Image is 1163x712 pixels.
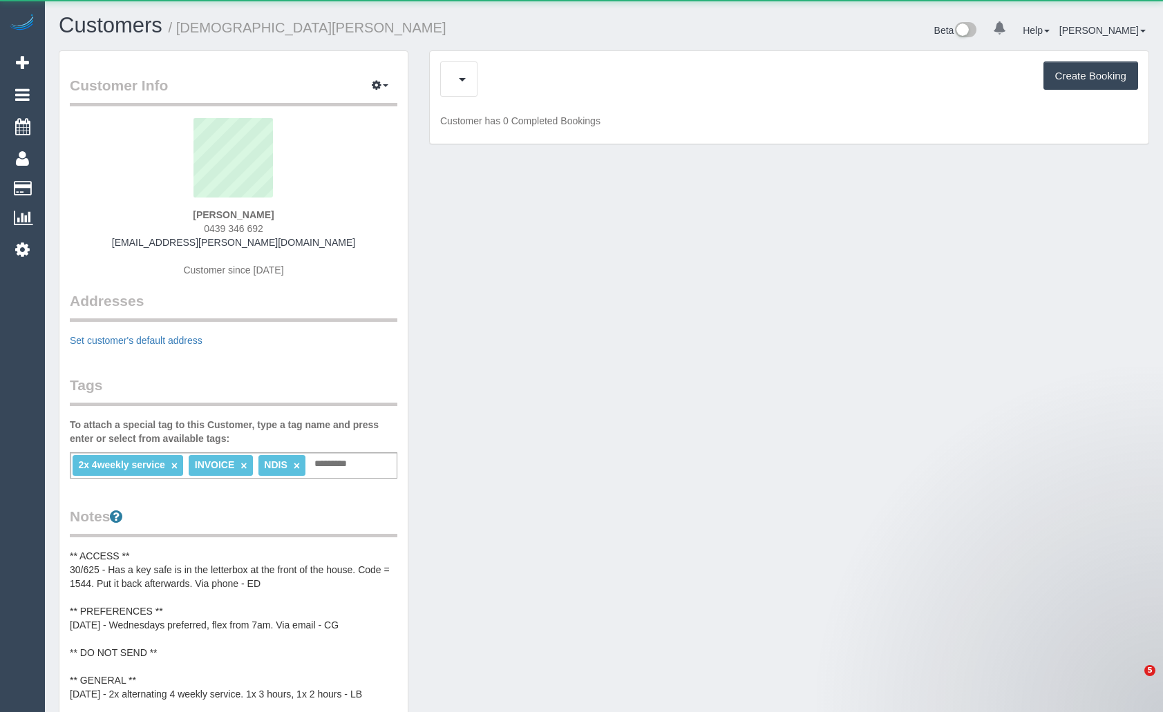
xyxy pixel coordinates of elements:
[1023,25,1050,36] a: Help
[70,75,397,106] legend: Customer Info
[78,459,164,470] span: 2x 4weekly service
[440,114,1138,128] p: Customer has 0 Completed Bookings
[70,506,397,537] legend: Notes
[1043,61,1138,90] button: Create Booking
[70,375,397,406] legend: Tags
[294,460,300,472] a: ×
[240,460,247,472] a: ×
[112,237,355,248] a: [EMAIL_ADDRESS][PERSON_NAME][DOMAIN_NAME]
[195,459,235,470] span: INVOICE
[169,20,446,35] small: / [DEMOGRAPHIC_DATA][PERSON_NAME]
[70,335,202,346] a: Set customer's default address
[934,25,977,36] a: Beta
[1144,665,1155,676] span: 5
[1116,665,1149,698] iframe: Intercom live chat
[171,460,178,472] a: ×
[70,418,397,445] label: To attach a special tag to this Customer, type a tag name and press enter or select from availabl...
[264,459,287,470] span: NDIS
[954,22,976,40] img: New interface
[204,223,263,234] span: 0439 346 692
[59,13,162,37] a: Customers
[183,264,283,276] span: Customer since [DATE]
[193,209,274,220] strong: [PERSON_NAME]
[8,14,36,33] img: Automaid Logo
[1059,25,1146,36] a: [PERSON_NAME]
